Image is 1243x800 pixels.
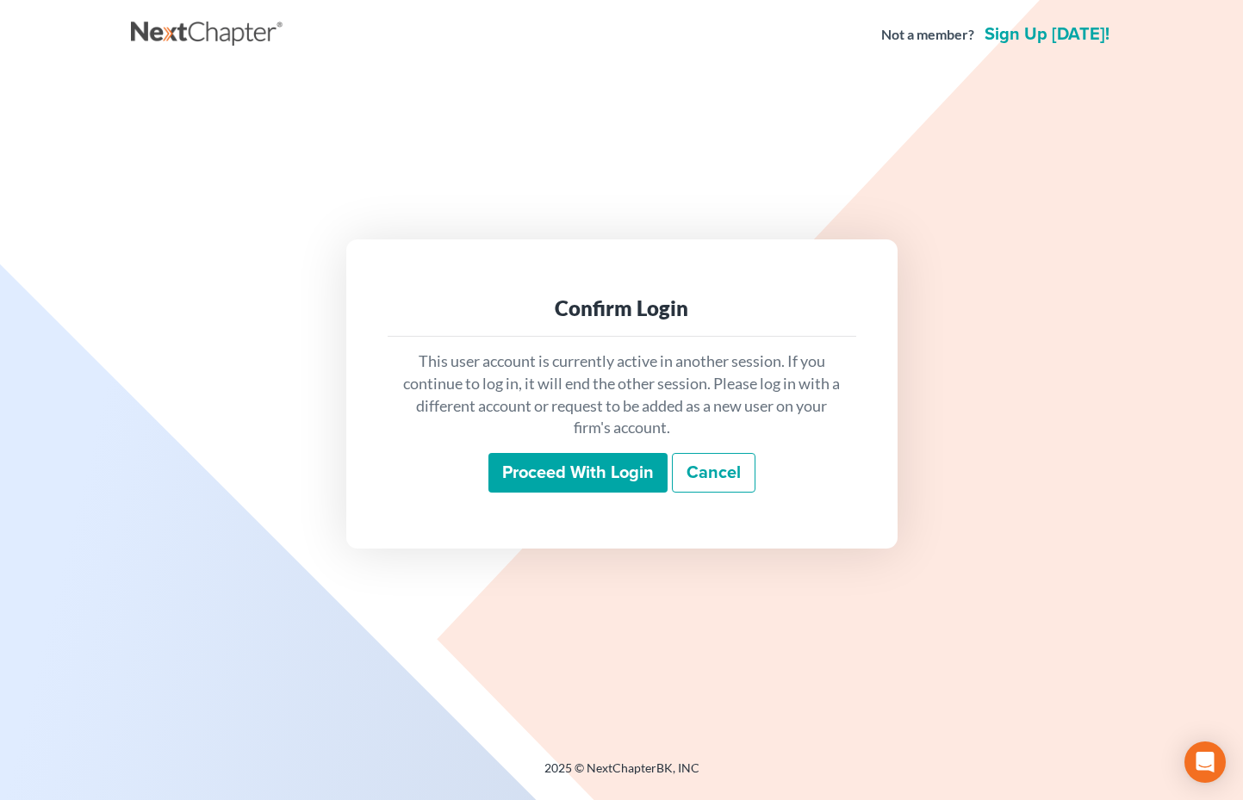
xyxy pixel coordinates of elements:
div: Open Intercom Messenger [1184,741,1226,783]
a: Sign up [DATE]! [981,26,1113,43]
input: Proceed with login [488,453,668,493]
div: 2025 © NextChapterBK, INC [131,760,1113,791]
a: Cancel [672,453,755,493]
p: This user account is currently active in another session. If you continue to log in, it will end ... [401,350,842,439]
strong: Not a member? [881,25,974,45]
div: Confirm Login [401,295,842,322]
